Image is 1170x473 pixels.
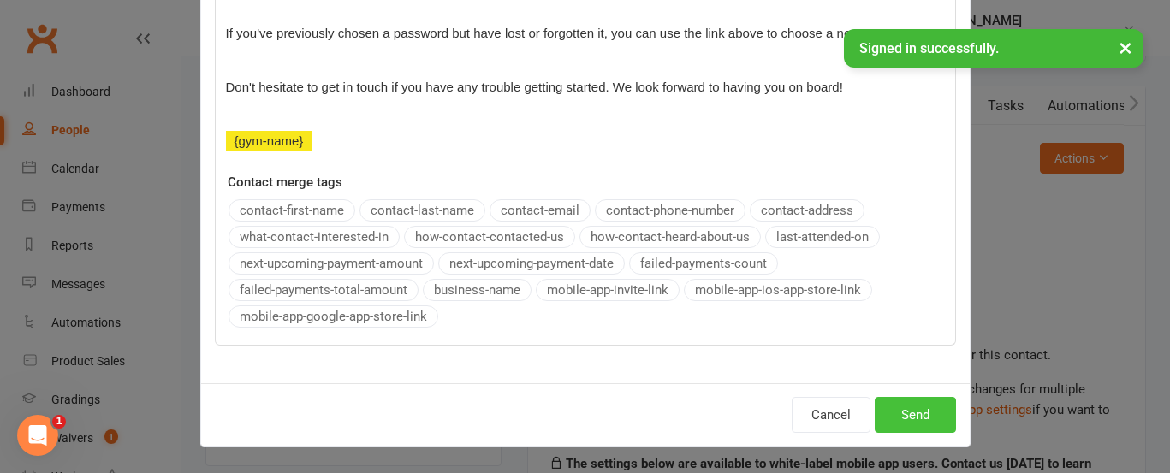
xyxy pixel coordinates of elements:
label: Contact merge tags [228,172,342,192]
button: mobile-app-google-app-store-link [229,305,438,328]
button: what-contact-interested-in [229,226,400,248]
button: how-contact-contacted-us [404,226,575,248]
button: Cancel [792,397,870,433]
span: Signed in successfully. [859,40,999,56]
button: × [1110,29,1141,66]
button: mobile-app-ios-app-store-link [684,279,872,301]
iframe: Intercom live chat [17,415,58,456]
button: contact-email [490,199,591,222]
button: contact-phone-number [595,199,745,222]
button: next-upcoming-payment-amount [229,252,434,275]
button: contact-first-name [229,199,355,222]
button: business-name [423,279,532,301]
button: mobile-app-invite-link [536,279,680,301]
button: next-upcoming-payment-date [438,252,625,275]
span: Don't hesitate to get in touch if you have any trouble getting started. We look forward to having... [226,80,843,94]
span: 1 [52,415,66,429]
button: failed-payments-total-amount [229,279,419,301]
button: last-attended-on [765,226,880,248]
button: Send [875,397,956,433]
button: contact-last-name [359,199,485,222]
span: If you've previously chosen a password but have lost or forgotten it, you can use the link above ... [226,26,889,40]
button: how-contact-heard-about-us [579,226,761,248]
button: failed-payments-count [629,252,778,275]
button: contact-address [750,199,864,222]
